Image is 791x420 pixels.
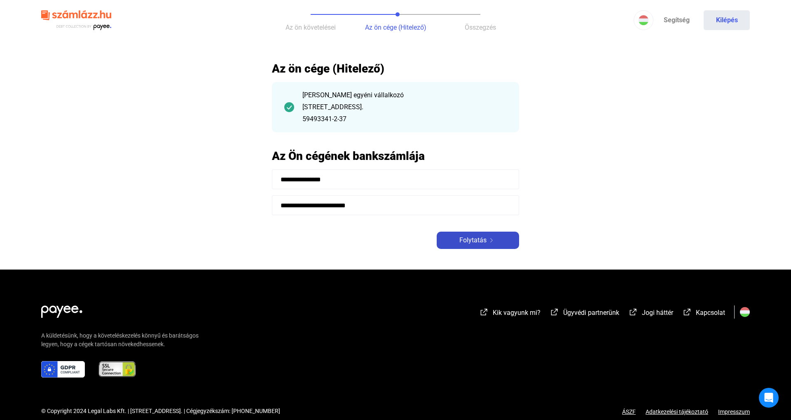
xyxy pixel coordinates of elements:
[302,114,507,124] div: 59493341-2-37
[284,102,294,112] img: checkmark-darker-green-circle
[286,23,336,31] span: Az ön követelései
[272,61,519,76] h2: Az ön cége (Hitelező)
[740,307,750,317] img: HU.svg
[653,10,700,30] a: Segítség
[479,308,489,316] img: external-link-white
[634,10,653,30] button: HU
[365,23,426,31] span: Az ön cége (Hitelező)
[302,90,507,100] div: [PERSON_NAME] egyéni vállalkozó
[550,310,619,318] a: external-link-whiteÜgyvédi partnerünk
[479,310,541,318] a: external-link-whiteKik vagyunk mi?
[272,149,519,163] h2: Az Ön cégének bankszámlája
[98,361,136,378] img: ssl
[628,310,673,318] a: external-link-whiteJogi háttér
[459,235,487,245] span: Folytatás
[642,309,673,317] span: Jogi háttér
[696,309,725,317] span: Kapcsolat
[718,408,750,415] a: Impresszum
[550,308,559,316] img: external-link-white
[682,308,692,316] img: external-link-white
[41,407,280,415] div: © Copyright 2024 Legal Labs Kft. | [STREET_ADDRESS]. | Cégjegyzékszám: [PHONE_NUMBER]
[759,388,779,408] div: Open Intercom Messenger
[41,7,111,34] img: szamlazzhu-logo
[704,10,750,30] button: Kilépés
[302,102,507,112] div: [STREET_ADDRESS].
[682,310,725,318] a: external-link-whiteKapcsolat
[487,238,496,242] img: arrow-right-white
[622,408,636,415] a: ÁSZF
[437,232,519,249] button: Folytatásarrow-right-white
[628,308,638,316] img: external-link-white
[465,23,496,31] span: Összegzés
[639,15,648,25] img: HU
[493,309,541,317] span: Kik vagyunk mi?
[563,309,619,317] span: Ügyvédi partnerünk
[41,301,82,318] img: white-payee-white-dot.svg
[636,408,718,415] a: Adatkezelési tájékoztató
[41,361,85,378] img: gdpr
